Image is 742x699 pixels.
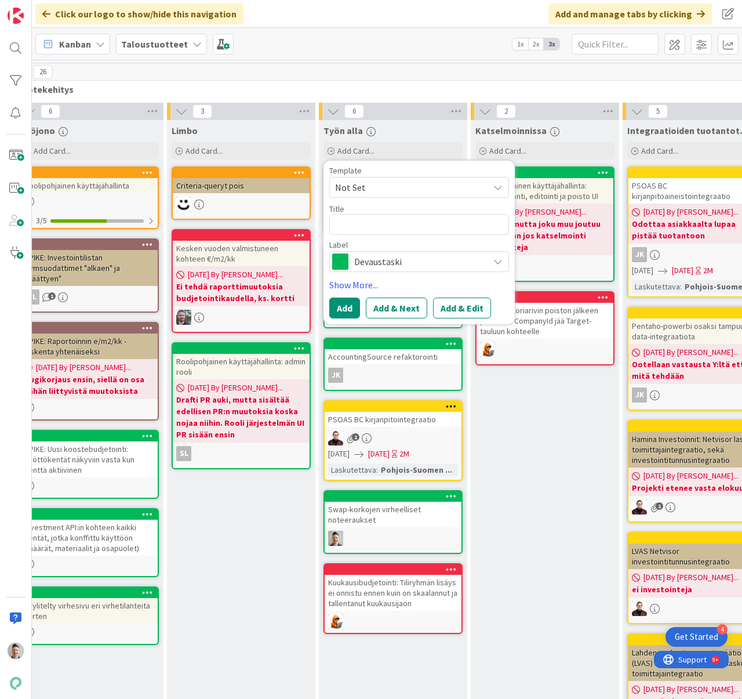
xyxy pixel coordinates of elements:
[477,303,613,339] div: Kohdehistoriarivin poiston jälkeen poistettu CompanyId jää Target-tauluun kohteelle
[21,598,158,624] div: Tyylitelty virhesivu eri virhetilanteita varten
[325,339,461,364] div: AccountingSource refaktorointi
[176,446,191,461] div: sl
[21,509,158,556] div: Investment API:in kohteen kaikki kentät, jotka konffittu käyttöön (määrät, materiaalit ja osapuolet)
[325,502,461,527] div: Swap-korkojen virheelliset noteeraukset
[329,204,344,214] label: Title
[59,5,64,14] div: 9+
[378,463,455,476] div: Pohjois-Suomen ...
[325,531,461,546] div: TN
[188,382,283,394] span: [DATE] By [PERSON_NAME]...
[192,104,212,118] span: 3
[335,180,480,195] span: Not Set
[8,643,24,659] img: TN
[325,349,461,364] div: AccountingSource refaktorointi
[548,3,712,24] div: Add and manage tabs by clicking
[376,463,378,476] span: :
[337,146,374,156] span: Add Card...
[21,334,158,359] div: SPIKE: Raportoinnin e/m2/kk -laskenta yhtenäiseksi
[173,230,310,266] div: Kesken vuoden valmistuneen kohteen €/m2/kk
[20,508,159,577] a: Investment API:in kohteen kaikki kentät, jotka konffittu käyttöön (määrät, materiaalit ja osapuolet)
[475,125,547,136] span: Katselmoinnissa
[325,368,461,383] div: JK
[8,675,24,691] img: avatar
[325,614,461,629] div: MH
[328,448,350,460] span: [DATE]
[643,470,739,482] span: [DATE] By [PERSON_NAME]...
[323,125,363,136] span: Työn alla
[20,430,159,499] a: SPIKE: Uusi koostebudjetointi: syöttökentät näkyviin vasta kun kenttä aktiivinen
[21,168,158,193] div: Roolipohjainen käyttäjähallinta
[368,448,390,460] span: [DATE]
[323,563,463,634] a: Kuukausibudjetointi: Tiliryhmän lisäys ei onnistu ennen kuin on skaalannut ja tallentanut kuukaus...
[489,146,526,156] span: Add Card...
[329,241,348,249] span: Label
[20,125,55,136] span: Työjono
[21,520,158,556] div: Investment API:in kohteen kaikki kentät, jotka konffittu käyttöön (määrät, materiaalit ja osapuolet)
[173,178,310,193] div: Criteria-queryt pois
[173,241,310,266] div: Kesken vuoden valmistuneen kohteen €/m2/kk
[675,631,718,643] div: Get Started
[323,490,463,554] a: Swap-korkojen virheelliset noteerauksetTN
[176,197,191,212] img: MH
[477,178,613,204] div: Roolipohjainen käyttäjähallinta: roolien luonti, editointi ja poisto UI
[41,104,60,118] span: 6
[20,166,159,229] a: Roolipohjainen käyttäjähallinta3/5
[328,531,343,546] img: TN
[572,34,659,55] input: Quick Filter...
[703,265,713,277] div: 2M
[21,441,158,477] div: SPIKE: Uusi koostebudjetointi: syöttökentät näkyviin vasta kun kenttä aktiivinen
[325,412,461,427] div: PSOAS BC kirjanpitointegraatio
[325,564,461,611] div: Kuukausibudjetointi: Tiliryhmän lisäys ei onnistu ennen kuin on skaalannut ja tallentanut kuukaus...
[665,627,728,647] div: Open Get Started checklist, remaining modules: 4
[329,278,509,292] a: Show More...
[672,265,693,277] span: [DATE]
[33,65,53,79] span: 26
[480,342,495,357] img: MH
[656,502,663,510] span: 1
[632,265,653,277] span: [DATE]
[680,280,682,293] span: :
[544,38,559,50] span: 3x
[632,247,647,262] div: JK
[632,387,647,403] div: JK
[188,269,283,281] span: [DATE] By [PERSON_NAME]...
[176,310,191,325] img: TK
[496,104,516,118] span: 2
[323,338,463,391] a: AccountingSource refaktorointiJK
[477,292,613,339] div: Kohdehistoriarivin poiston jälkeen poistettu CompanyId jää Target-tauluun kohteelle
[21,289,158,305] div: sl
[21,178,158,193] div: Roolipohjainen käyttäjähallinta
[643,571,739,584] span: [DATE] By [PERSON_NAME]...
[59,37,91,51] span: Kanban
[176,281,306,304] b: Ei tehdä raporttimuutoksia budjetointikaudella, ks. kortti
[173,310,310,325] div: TK
[641,146,678,156] span: Add Card...
[185,146,223,156] span: Add Card...
[21,250,158,286] div: SPIKE: Investointilistan pvmsuodattimet "alkaen" ja "päättyen"
[21,323,158,359] div: SPIKE: Raportoinnin e/m2/kk -laskenta yhtenäiseksi
[172,342,311,469] a: Roolipohjainen käyttäjähallinta: admin rooli[DATE] By [PERSON_NAME]...Drafti PR auki, mutta sisäl...
[36,361,131,374] span: [DATE] By [PERSON_NAME]...
[172,166,311,220] a: Criteria-queryt poisMH
[20,586,159,645] a: Tyylitelty virhesivu eri virhetilanteita varten
[328,614,343,629] img: MH
[172,229,311,333] a: Kesken vuoden valmistuneen kohteen €/m2/kk[DATE] By [PERSON_NAME]...Ei tehdä raporttimuutoksia bu...
[36,215,47,227] span: 3/5
[354,253,483,270] span: Devaustaski
[477,342,613,357] div: MH
[632,601,647,616] img: AA
[21,240,158,286] div: SPIKE: Investointilistan pvmsuodattimet "alkaen" ja "päättyen"
[21,588,158,624] div: Tyylitelty virhesivu eri virhetilanteita varten
[173,354,310,379] div: Roolipohjainen käyttäjähallinta: admin rooli
[325,491,461,527] div: Swap-korkojen virheelliset noteeraukset
[325,430,461,446] div: AA
[173,197,310,212] div: MH
[329,298,360,318] button: Add
[35,3,243,24] div: Click our logo to show/hide this navigation
[323,400,463,481] a: PSOAS BC kirjanpitointegraatioAA[DATE][DATE]2MLaskutettava:Pohjois-Suomen ...
[399,448,409,460] div: 2M
[329,166,362,175] span: Template
[648,104,668,118] span: 5
[173,168,310,193] div: Criteria-queryt pois
[475,291,614,365] a: Kohdehistoriarivin poiston jälkeen poistettu CompanyId jää Target-tauluun kohteelleMH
